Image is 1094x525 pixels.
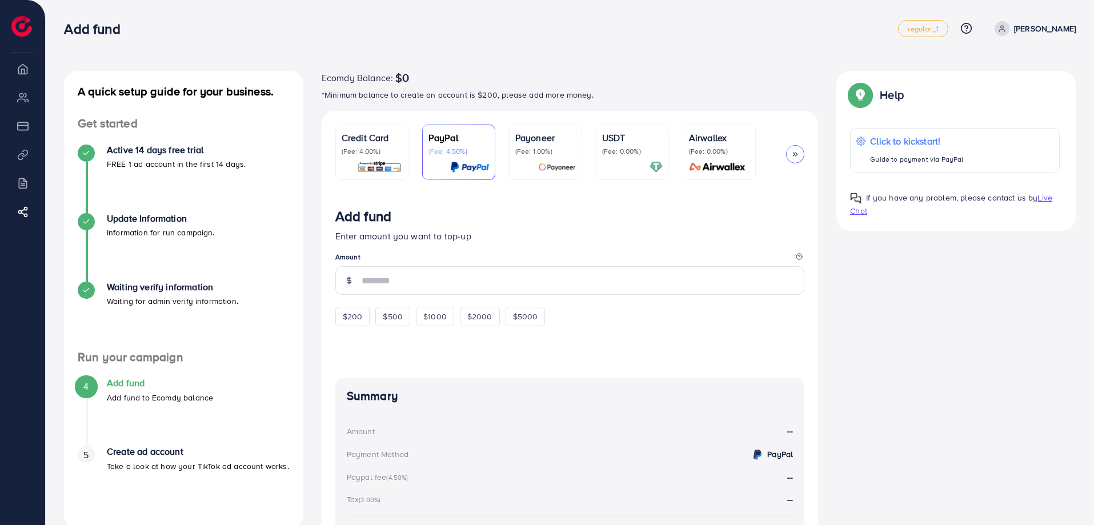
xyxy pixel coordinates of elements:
[908,25,938,33] span: regular_1
[64,282,303,350] li: Waiting verify information
[107,294,238,308] p: Waiting for admin verify information.
[898,20,948,37] a: regular_1
[383,311,403,322] span: $500
[423,311,447,322] span: $1000
[64,145,303,213] li: Active 14 days free trial
[335,229,805,243] p: Enter amount you want to top-up
[870,153,963,166] p: Guide to payment via PayPal
[107,145,246,155] h4: Active 14 days free trial
[107,213,215,224] h4: Update Information
[386,473,408,482] small: (4.50%)
[347,389,794,403] h4: Summary
[347,494,384,505] div: Tax
[650,161,663,174] img: card
[64,21,129,37] h3: Add fund
[322,71,393,85] span: Ecomdy Balance:
[513,311,538,322] span: $5000
[64,85,303,98] h4: A quick setup guide for your business.
[767,448,793,460] strong: PayPal
[787,493,793,506] strong: --
[107,446,289,457] h4: Create ad account
[11,16,32,37] img: logo
[335,252,805,266] legend: Amount
[428,131,489,145] p: PayPal
[347,448,408,460] div: Payment Method
[515,147,576,156] p: (Fee: 1.00%)
[850,193,861,204] img: Popup guide
[689,131,750,145] p: Airwallex
[787,424,793,438] strong: --
[107,378,213,388] h4: Add fund
[515,131,576,145] p: Payoneer
[880,88,904,102] p: Help
[1045,474,1085,516] iframe: Chat
[64,213,303,282] li: Update Information
[990,21,1076,36] a: [PERSON_NAME]
[357,161,402,174] img: card
[686,161,750,174] img: card
[107,157,246,171] p: FREE 1 ad account in the first 14 days.
[342,147,402,156] p: (Fee: 4.00%)
[347,426,375,437] div: Amount
[335,208,391,225] h3: Add fund
[347,471,412,483] div: Paypal fee
[83,380,89,393] span: 4
[850,85,871,105] img: Popup guide
[751,448,764,462] img: credit
[1014,22,1076,35] p: [PERSON_NAME]
[467,311,492,322] span: $2000
[64,446,303,515] li: Create ad account
[450,161,489,174] img: card
[107,226,215,239] p: Information for run campaign.
[866,192,1037,203] span: If you have any problem, please contact us by
[83,448,89,462] span: 5
[870,134,963,148] p: Click to kickstart!
[538,161,576,174] img: card
[689,147,750,156] p: (Fee: 0.00%)
[107,282,238,292] h4: Waiting verify information
[322,88,819,102] p: *Minimum balance to create an account is $200, please add more money.
[395,71,409,85] span: $0
[343,311,363,322] span: $200
[359,495,380,504] small: (3.00%)
[602,131,663,145] p: USDT
[64,350,303,364] h4: Run your campaign
[64,117,303,131] h4: Get started
[602,147,663,156] p: (Fee: 0.00%)
[107,459,289,473] p: Take a look at how your TikTok ad account works.
[64,378,303,446] li: Add fund
[428,147,489,156] p: (Fee: 4.50%)
[107,391,213,404] p: Add fund to Ecomdy balance
[787,471,793,483] strong: --
[342,131,402,145] p: Credit Card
